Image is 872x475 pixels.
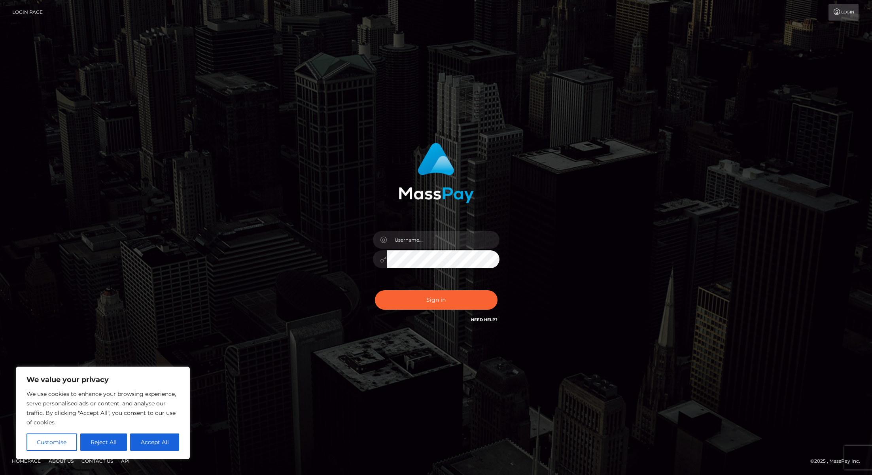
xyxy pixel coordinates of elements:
[16,367,190,459] div: We value your privacy
[375,290,497,310] button: Sign in
[828,4,859,21] a: Login
[26,375,179,384] p: We value your privacy
[78,455,116,467] a: Contact Us
[130,433,179,451] button: Accept All
[9,455,44,467] a: Homepage
[80,433,127,451] button: Reject All
[471,317,497,322] a: Need Help?
[399,143,474,203] img: MassPay Login
[810,457,866,466] div: © 2025 , MassPay Inc.
[26,389,179,427] p: We use cookies to enhance your browsing experience, serve personalised ads or content, and analys...
[387,231,499,249] input: Username...
[118,455,133,467] a: API
[26,433,77,451] button: Customise
[45,455,77,467] a: About Us
[12,4,43,21] a: Login Page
